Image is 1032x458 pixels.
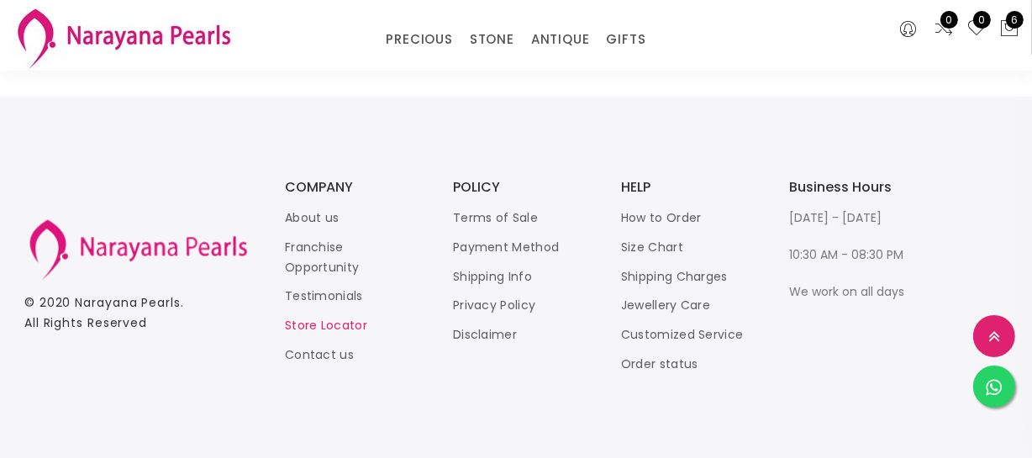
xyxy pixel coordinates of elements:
[621,268,728,285] a: Shipping Charges
[453,297,535,314] a: Privacy Policy
[285,318,367,334] a: Store Locator
[789,208,924,228] p: [DATE] - [DATE]
[789,181,924,194] h3: Business Hours
[789,282,924,302] p: We work on all days
[386,27,452,52] a: PRECIOUS
[621,297,710,314] a: Jewellery Care
[966,18,987,40] a: 0
[453,239,559,255] a: Payment Method
[285,239,359,276] a: Franchise Opportunity
[24,293,251,334] p: © 2020 . All Rights Reserved
[453,327,517,344] a: Disclaimer
[285,181,419,194] h3: COMPANY
[606,27,645,52] a: GIFTS
[621,209,702,226] a: How to Order
[621,239,683,255] a: Size Chart
[621,356,698,373] a: Order status
[75,295,181,312] a: Narayana Pearls
[934,18,954,40] a: 0
[621,327,743,344] a: Customized Service
[453,268,532,285] a: Shipping Info
[1006,11,1024,29] span: 6
[285,209,339,226] a: About us
[621,181,756,194] h3: HELP
[285,347,354,364] a: Contact us
[470,27,514,52] a: STONE
[940,11,958,29] span: 0
[973,11,991,29] span: 0
[285,288,363,305] a: Testimonials
[453,209,538,226] a: Terms of Sale
[531,27,590,52] a: ANTIQUE
[453,181,587,194] h3: POLICY
[789,245,924,265] p: 10:30 AM - 08:30 PM
[999,18,1019,40] button: 6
